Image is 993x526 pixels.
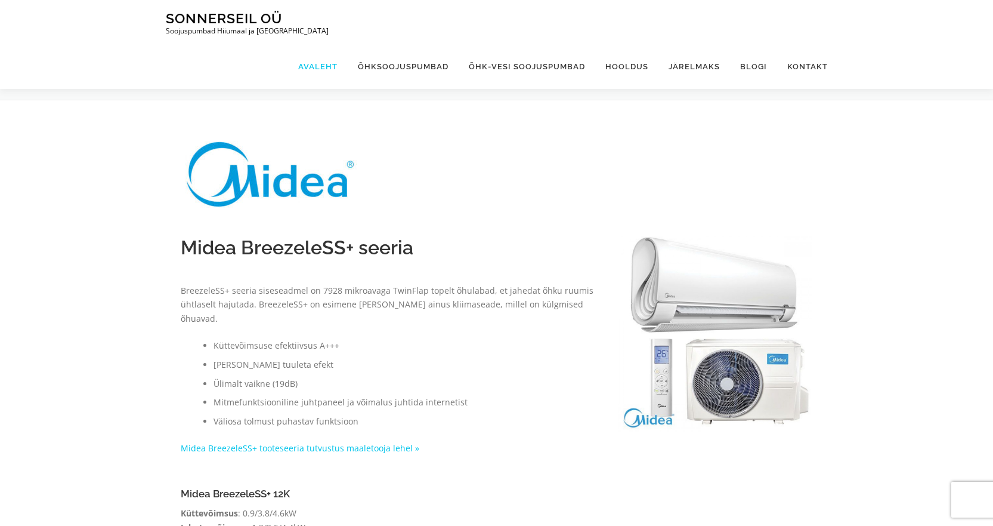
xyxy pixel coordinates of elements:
[214,358,594,372] li: [PERSON_NAME] tuuleta efekt
[348,44,459,89] a: Õhksoojuspumbad
[214,377,594,391] li: Ülimalt vaikne (19dB)
[214,414,594,429] li: Väliosa tolmust puhastav funktsioon
[181,442,419,454] a: Midea BreezeleSS+ tooteseeria tutvustus maaletooja lehel »
[777,44,828,89] a: Kontakt
[658,44,730,89] a: Järelmaks
[618,236,813,432] img: Midea Breezeless-1000x1000
[459,44,595,89] a: Õhk-vesi soojuspumbad
[181,488,485,500] h4: Midea BreezeleSS+ 12K
[288,44,348,89] a: Avaleht
[166,10,282,26] a: Sonnerseil OÜ
[181,507,238,519] strong: Küttevõimsus
[181,236,413,259] span: Midea BreezeleSS+ seeria
[595,44,658,89] a: Hooldus
[181,136,360,213] img: Midea
[214,339,594,353] li: Küttevõimsuse efektiivsus A+++
[166,27,329,35] p: Soojuspumbad Hiiumaal ja [GEOGRAPHIC_DATA]
[214,395,594,410] li: Mitmefunktsiooniline juhtpaneel ja võimalus juhtida internetist
[730,44,777,89] a: Blogi
[181,284,594,326] p: BreezeleSS+ seeria siseseadmel on 7928 mikroavaga TwinFlap topelt õhulabad, et jahedat õhku ruumi...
